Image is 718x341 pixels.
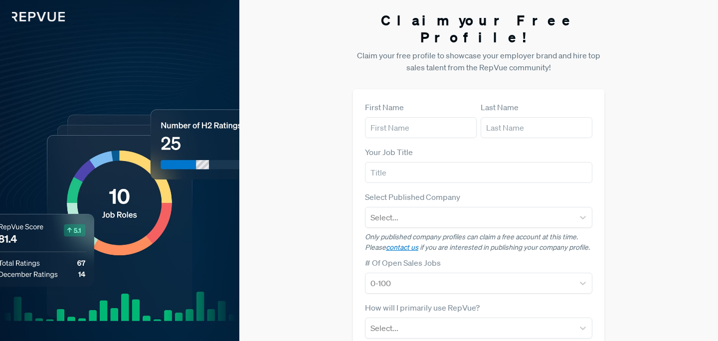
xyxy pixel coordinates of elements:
[365,302,480,314] label: How will I primarily use RepVue?
[365,257,441,269] label: # Of Open Sales Jobs
[365,101,404,113] label: First Name
[353,12,604,45] h3: Claim your Free Profile!
[481,117,592,138] input: Last Name
[481,101,519,113] label: Last Name
[353,49,604,73] p: Claim your free profile to showcase your employer brand and hire top sales talent from the RepVue...
[386,243,418,252] a: contact us
[365,232,592,253] p: Only published company profiles can claim a free account at this time. Please if you are interest...
[365,162,592,183] input: Title
[365,146,413,158] label: Your Job Title
[365,117,477,138] input: First Name
[365,191,460,203] label: Select Published Company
